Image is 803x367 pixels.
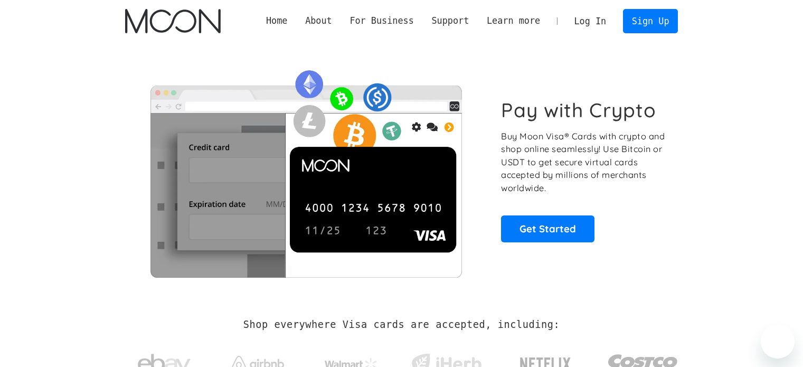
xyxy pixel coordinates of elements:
h2: Shop everywhere Visa cards are accepted, including: [243,319,560,331]
a: Sign Up [623,9,678,33]
a: Get Started [501,215,594,242]
div: About [305,14,332,27]
div: About [296,14,341,27]
div: Support [431,14,469,27]
div: For Business [349,14,413,27]
img: Moon Logo [125,9,221,33]
a: Home [257,14,296,27]
h1: Pay with Crypto [501,98,656,122]
a: Log In [565,10,615,33]
div: For Business [341,14,423,27]
a: home [125,9,221,33]
img: Moon Cards let you spend your crypto anywhere Visa is accepted. [125,63,487,277]
div: Learn more [478,14,549,27]
iframe: Button to launch messaging window [761,325,795,359]
div: Support [423,14,478,27]
p: Buy Moon Visa® Cards with crypto and shop online seamlessly! Use Bitcoin or USDT to get secure vi... [501,130,666,195]
div: Learn more [487,14,540,27]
